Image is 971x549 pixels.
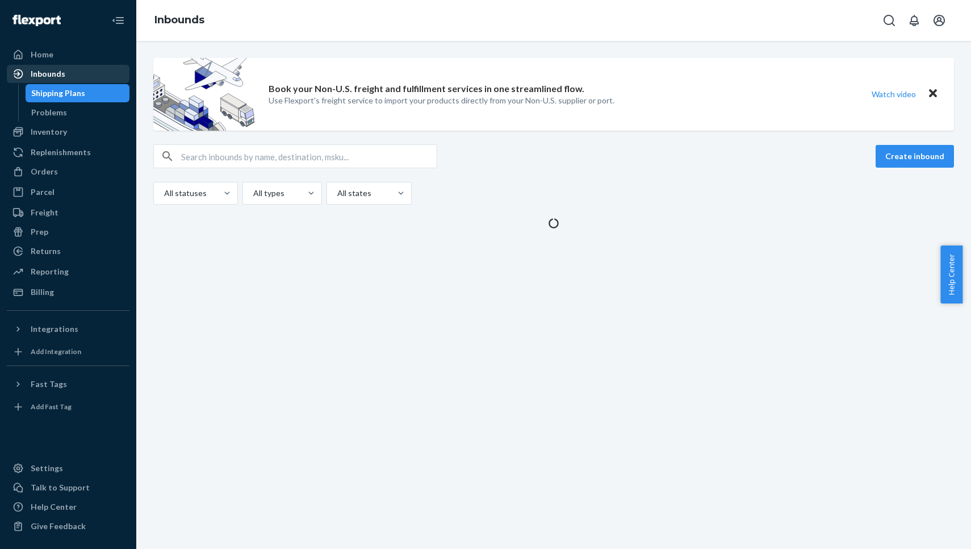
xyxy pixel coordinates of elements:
[940,246,962,303] button: Help Center
[31,126,67,138] div: Inventory
[31,207,58,218] div: Freight
[163,188,164,199] input: All statuses
[7,517,129,535] button: Give Feedback
[7,123,129,141] a: Inventory
[31,88,85,99] div: Shipping Plans
[903,9,926,32] button: Open notifications
[31,147,91,158] div: Replenishments
[7,183,129,201] a: Parcel
[7,223,129,241] a: Prep
[145,4,214,37] ol: breadcrumbs
[926,86,940,102] button: Close
[31,49,53,60] div: Home
[31,107,67,118] div: Problems
[31,266,69,277] div: Reporting
[7,375,129,393] button: Fast Tags
[252,188,253,199] input: All types
[7,320,129,338] button: Integrations
[7,498,129,516] a: Help Center
[7,398,129,416] a: Add Fast Tag
[31,286,54,298] div: Billing
[31,323,78,335] div: Integrations
[26,84,130,102] a: Shipping Plans
[31,186,55,198] div: Parcel
[31,463,63,474] div: Settings
[7,242,129,260] a: Returns
[7,45,129,64] a: Home
[31,68,65,80] div: Inbounds
[7,65,129,83] a: Inbounds
[26,103,130,122] a: Problems
[7,263,129,281] a: Reporting
[31,501,77,513] div: Help Center
[7,163,129,181] a: Orders
[7,203,129,222] a: Freight
[31,379,67,390] div: Fast Tags
[269,82,584,95] p: Book your Non-U.S. freight and fulfillment services in one streamlined flow.
[31,246,61,257] div: Returns
[878,9,901,32] button: Open Search Box
[7,459,129,477] a: Settings
[864,86,923,102] button: Watch video
[336,188,337,199] input: All states
[107,9,129,32] button: Close Navigation
[154,14,204,26] a: Inbounds
[31,482,90,493] div: Talk to Support
[928,9,951,32] button: Open account menu
[7,343,129,361] a: Add Integration
[7,283,129,301] a: Billing
[31,226,48,238] div: Prep
[31,521,86,532] div: Give Feedback
[31,347,81,356] div: Add Integration
[31,166,58,177] div: Orders
[12,15,61,26] img: Flexport logo
[7,479,129,497] a: Talk to Support
[269,95,614,106] p: Use Flexport’s freight service to import your products directly from your Non-U.S. supplier or port.
[31,402,72,411] div: Add Fast Tag
[7,143,129,161] a: Replenishments
[876,145,954,168] button: Create inbound
[181,145,437,168] input: Search inbounds by name, destination, msku...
